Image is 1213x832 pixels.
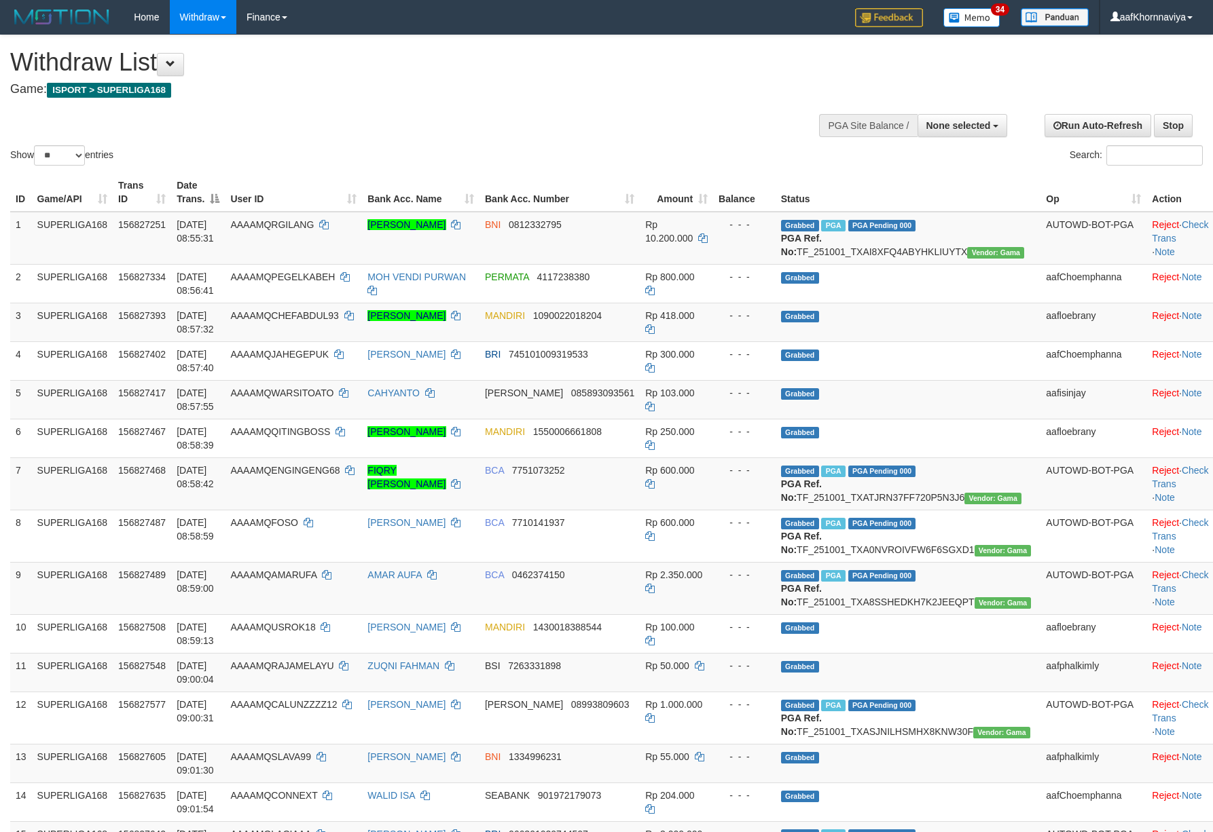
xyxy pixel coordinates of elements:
[230,349,329,360] span: AAAAMQJAHEGEPUK
[975,545,1032,556] span: Vendor URL: https://trx31.1velocity.biz
[781,622,819,634] span: Grabbed
[362,173,479,212] th: Bank Acc. Name: activate to sort column ascending
[1152,622,1179,632] a: Reject
[533,622,602,632] span: Copy 1430018388544 to clipboard
[776,692,1041,744] td: TF_251001_TXASJNILHSMHX8KNW30F
[645,349,694,360] span: Rp 300.000
[781,349,819,361] span: Grabbed
[1152,349,1179,360] a: Reject
[1152,569,1179,580] a: Reject
[645,219,693,244] span: Rp 10.200.000
[1182,426,1202,437] a: Note
[855,8,923,27] img: Feedback.jpg
[230,569,316,580] span: AAAAMQAMARUFA
[1152,219,1179,230] a: Reject
[32,173,113,212] th: Game/API: activate to sort column ascending
[367,517,446,528] a: [PERSON_NAME]
[1040,303,1146,341] td: aafloebrany
[719,386,770,400] div: - - -
[367,387,420,398] a: CAHYANTO
[781,311,819,322] span: Grabbed
[177,271,214,296] span: [DATE] 08:56:41
[118,219,166,230] span: 156827251
[367,660,439,671] a: ZUQNI FAHMAN
[118,751,166,762] span: 156827605
[776,562,1041,614] td: TF_251001_TXA8SSHEDKH7K2JEEQPT
[713,173,776,212] th: Balance
[719,464,770,477] div: - - -
[177,387,214,412] span: [DATE] 08:57:55
[991,3,1009,16] span: 34
[1040,614,1146,653] td: aafloebrany
[848,700,916,711] span: PGA Pending
[367,790,415,801] a: WALID ISA
[719,620,770,634] div: - - -
[230,465,340,476] span: AAAAMQENGINGENG68
[177,426,214,451] span: [DATE] 08:58:39
[1040,782,1146,821] td: aafChoemphanna
[230,271,335,282] span: AAAAMQPEGELKABEH
[230,517,298,528] span: AAAAMQFOSO
[1182,622,1202,632] a: Note
[10,341,32,380] td: 4
[645,310,694,321] span: Rp 418.000
[230,751,311,762] span: AAAAMQSLAVA99
[781,583,822,607] b: PGA Ref. No:
[485,426,525,437] span: MANDIRI
[10,744,32,782] td: 13
[776,457,1041,510] td: TF_251001_TXATJRN37FF720P5N3J6
[1040,173,1146,212] th: Op: activate to sort column ascending
[508,660,561,671] span: Copy 7263331898 to clipboard
[512,517,565,528] span: Copy 7710141937 to clipboard
[781,531,822,555] b: PGA Ref. No:
[776,173,1041,212] th: Status
[821,466,845,477] span: Marked by aafsoycanthlai
[1040,341,1146,380] td: aafChoemphanna
[32,510,113,562] td: SUPERLIGA168
[1182,790,1202,801] a: Note
[177,569,214,594] span: [DATE] 08:59:00
[367,751,446,762] a: [PERSON_NAME]
[781,233,822,257] b: PGA Ref. No:
[10,457,32,510] td: 7
[776,510,1041,562] td: TF_251001_TXA0NVROIVFW6F6SGXD1
[719,425,770,438] div: - - -
[32,264,113,303] td: SUPERLIGA168
[719,750,770,763] div: - - -
[781,220,819,231] span: Grabbed
[975,597,1032,609] span: Vendor URL: https://trx31.1velocity.biz
[848,466,916,477] span: PGA Pending
[533,310,602,321] span: Copy 1090022018204 to clipboard
[485,569,504,580] span: BCA
[512,465,565,476] span: Copy 7751073252 to clipboard
[10,83,795,96] h4: Game:
[485,751,501,762] span: BNI
[1152,219,1208,244] a: Check Trans
[1045,114,1151,137] a: Run Auto-Refresh
[781,518,819,529] span: Grabbed
[10,782,32,821] td: 14
[32,653,113,692] td: SUPERLIGA168
[47,83,171,98] span: ISPORT > SUPERLIGA168
[1152,660,1179,671] a: Reject
[719,309,770,322] div: - - -
[485,790,530,801] span: SEABANK
[1152,387,1179,398] a: Reject
[34,145,85,166] select: Showentries
[719,516,770,529] div: - - -
[776,212,1041,265] td: TF_251001_TXAI8XFQ4ABYHKLIUYTX
[509,751,562,762] span: Copy 1334996231 to clipboard
[118,622,166,632] span: 156827508
[640,173,713,212] th: Amount: activate to sort column ascending
[1155,726,1175,737] a: Note
[1152,310,1179,321] a: Reject
[1040,419,1146,457] td: aafloebrany
[10,173,32,212] th: ID
[230,660,333,671] span: AAAAMQRAJAMELAYU
[118,699,166,710] span: 156827577
[1040,692,1146,744] td: AUTOWD-BOT-PGA
[10,7,113,27] img: MOTION_logo.png
[821,700,845,711] span: Marked by aafheankoy
[1152,465,1179,476] a: Reject
[1021,8,1089,26] img: panduan.png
